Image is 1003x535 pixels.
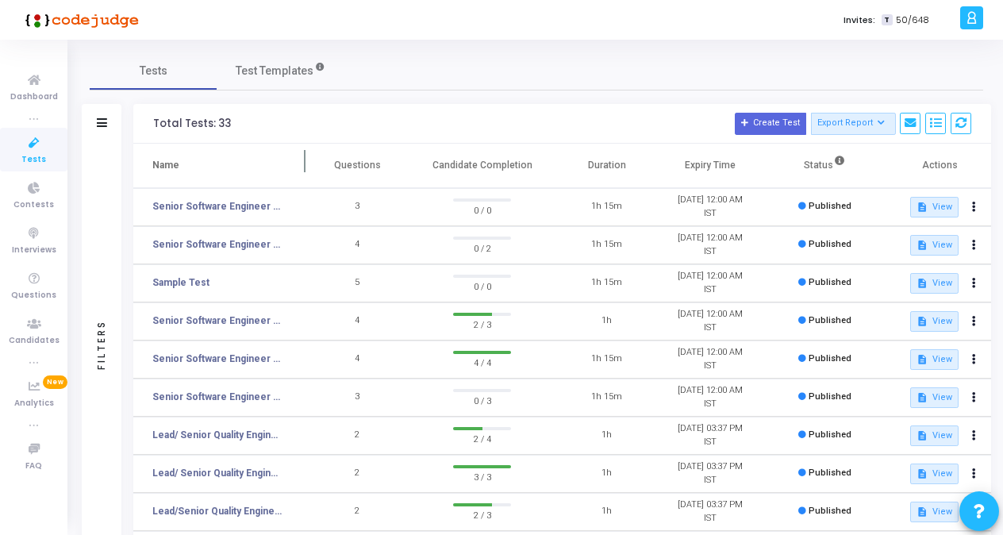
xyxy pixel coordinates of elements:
span: Questions [11,289,56,302]
a: Lead/ Senior Quality Engineer Test 7 [152,466,282,480]
label: Invites: [844,13,875,27]
a: Senior Software Engineer Test D [152,237,282,252]
td: [DATE] 12:00 AM IST [659,188,762,226]
span: Test Templates [236,63,313,79]
mat-icon: description [917,316,928,327]
span: 2 / 4 [453,430,510,446]
span: Published [809,506,851,516]
span: 4 / 4 [453,354,510,370]
mat-icon: description [917,392,928,403]
th: Expiry Time [659,144,762,188]
td: [DATE] 12:00 AM IST [659,302,762,341]
button: View [910,502,959,522]
mat-icon: description [917,278,928,289]
td: 4 [306,341,409,379]
td: 3 [306,188,409,226]
td: [DATE] 03:37 PM IST [659,417,762,455]
span: Published [809,201,851,211]
td: [DATE] 12:00 AM IST [659,226,762,264]
td: 2 [306,455,409,493]
td: 5 [306,264,409,302]
span: New [43,375,67,389]
td: [DATE] 12:00 AM IST [659,379,762,417]
span: 3 / 3 [453,468,510,484]
td: 1h 15m [555,226,659,264]
td: 4 [306,302,409,341]
td: [DATE] 03:37 PM IST [659,493,762,531]
span: Published [809,429,851,440]
span: 0 / 3 [453,392,510,408]
span: 2 / 3 [453,506,510,522]
span: Tests [21,153,46,167]
a: Senior Software Engineer Test B [152,352,282,366]
th: Status [763,144,888,188]
span: 50/648 [896,13,929,27]
span: Contests [13,198,54,212]
div: Total Tests: 33 [153,117,231,130]
mat-icon: description [917,202,928,213]
img: logo [20,4,139,36]
button: Export Report [811,113,896,135]
span: T [882,14,892,26]
span: Dashboard [10,90,58,104]
span: Analytics [14,397,54,410]
span: Published [809,239,851,249]
a: Lead/ Senior Quality Engineer Test 8 [152,428,282,442]
mat-icon: description [917,430,928,441]
button: View [910,197,959,217]
span: 0 / 0 [453,278,510,294]
td: 1h [555,417,659,455]
span: 2 / 3 [453,316,510,332]
button: View [910,311,959,332]
td: 1h [555,455,659,493]
td: 3 [306,379,409,417]
td: 1h [555,493,659,531]
td: 4 [306,226,409,264]
td: [DATE] 03:37 PM IST [659,455,762,493]
span: FAQ [25,460,42,473]
a: Sample Test [152,275,209,290]
span: Published [809,315,851,325]
th: Duration [555,144,659,188]
mat-icon: description [917,468,928,479]
span: Published [809,391,851,402]
span: Published [809,468,851,478]
th: Name [133,144,306,188]
td: 1h 15m [555,379,659,417]
td: [DATE] 12:00 AM IST [659,341,762,379]
button: View [910,273,959,294]
td: 1h 15m [555,341,659,379]
td: 1h [555,302,659,341]
td: [DATE] 12:00 AM IST [659,264,762,302]
a: Senior Software Engineer Test A [152,390,282,404]
span: Interviews [12,244,56,257]
mat-icon: description [917,240,928,251]
span: Candidates [9,334,60,348]
th: Questions [306,144,409,188]
a: Lead/Senior Quality Engineer Test 6 [152,504,282,518]
td: 1h 15m [555,188,659,226]
span: Published [809,353,851,364]
td: 1h 15m [555,264,659,302]
th: Candidate Completion [409,144,555,188]
button: View [910,387,959,408]
mat-icon: description [917,354,928,365]
td: 2 [306,417,409,455]
span: 0 / 2 [453,240,510,256]
th: Actions [888,144,991,188]
button: View [910,235,959,256]
span: 0 / 0 [453,202,510,217]
span: Published [809,277,851,287]
td: 2 [306,493,409,531]
mat-icon: description [917,506,928,518]
button: View [910,425,959,446]
button: View [910,349,959,370]
a: Senior Software Engineer Test C [152,314,282,328]
span: Tests [140,63,167,79]
a: Senior Software Engineer Test E [152,199,282,214]
button: Create Test [735,113,806,135]
div: Filters [94,257,109,432]
button: View [910,464,959,484]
